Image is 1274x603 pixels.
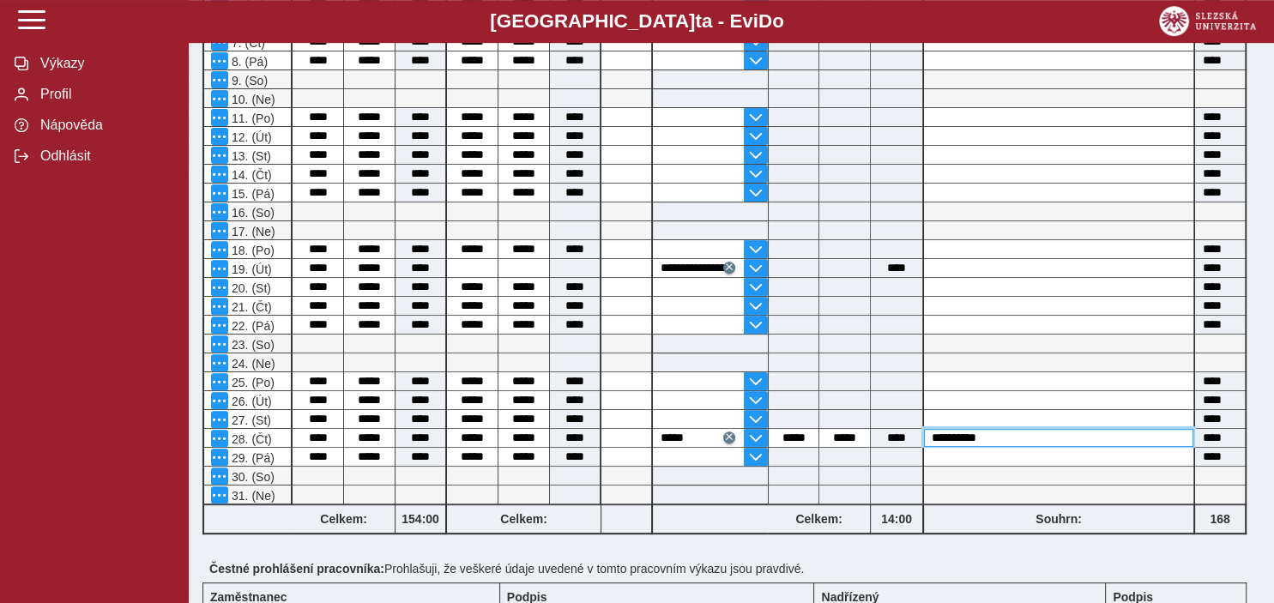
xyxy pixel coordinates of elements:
button: Menu [211,52,228,69]
b: Souhrn: [1036,512,1082,526]
span: Odhlásit [35,148,174,164]
b: [GEOGRAPHIC_DATA] a - Evi [51,10,1223,33]
span: 29. (Pá) [228,451,275,465]
span: 24. (Ne) [228,357,275,371]
button: Menu [211,449,228,466]
span: Profil [35,87,174,102]
button: Menu [211,184,228,202]
span: t [695,10,701,32]
span: 14. (Čt) [228,168,272,182]
span: 23. (So) [228,338,275,352]
button: Menu [211,354,228,371]
button: Menu [211,298,228,315]
span: 28. (Čt) [228,432,272,446]
button: Menu [211,128,228,145]
button: Menu [211,279,228,296]
button: Menu [211,467,228,485]
button: Menu [211,430,228,447]
span: 26. (Út) [228,395,272,408]
span: 8. (Pá) [228,55,268,69]
b: 168 [1195,512,1245,526]
button: Menu [211,109,228,126]
span: 10. (Ne) [228,93,275,106]
b: Celkem: [293,512,395,526]
button: Menu [211,335,228,353]
button: Menu [211,411,228,428]
span: 17. (Ne) [228,225,275,238]
span: 9. (So) [228,74,268,87]
span: 19. (Út) [228,262,272,276]
button: Menu [211,392,228,409]
span: 20. (St) [228,281,271,295]
b: 154:00 [395,512,445,526]
span: 7. (Čt) [228,36,265,50]
button: Menu [211,71,228,88]
span: 12. (Út) [228,130,272,144]
span: o [772,10,784,32]
div: Prohlašuji, že veškeré údaje uvedené v tomto pracovním výkazu jsou pravdivé. [202,555,1260,582]
b: 14:00 [871,512,922,526]
button: Menu [211,260,228,277]
span: 11. (Po) [228,112,275,125]
span: 15. (Pá) [228,187,275,201]
button: Menu [211,147,228,164]
button: Menu [211,317,228,334]
b: Celkem: [447,512,601,526]
button: Menu [211,203,228,220]
b: Čestné prohlášení pracovníka: [209,562,384,576]
button: Menu [211,222,228,239]
button: Menu [211,486,228,504]
span: 27. (St) [228,413,271,427]
span: 18. (Po) [228,244,275,257]
span: 31. (Ne) [228,489,275,503]
span: Výkazy [35,56,174,71]
span: 22. (Pá) [228,319,275,333]
button: Menu [211,373,228,390]
span: 30. (So) [228,470,275,484]
button: Menu [211,241,228,258]
span: Nápověda [35,118,174,133]
span: 16. (So) [228,206,275,220]
span: 21. (Čt) [228,300,272,314]
span: 25. (Po) [228,376,275,389]
img: logo_web_su.png [1159,6,1256,36]
b: Celkem: [768,512,870,526]
span: D [758,10,772,32]
button: Menu [211,90,228,107]
span: 13. (St) [228,149,271,163]
button: Menu [211,166,228,183]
